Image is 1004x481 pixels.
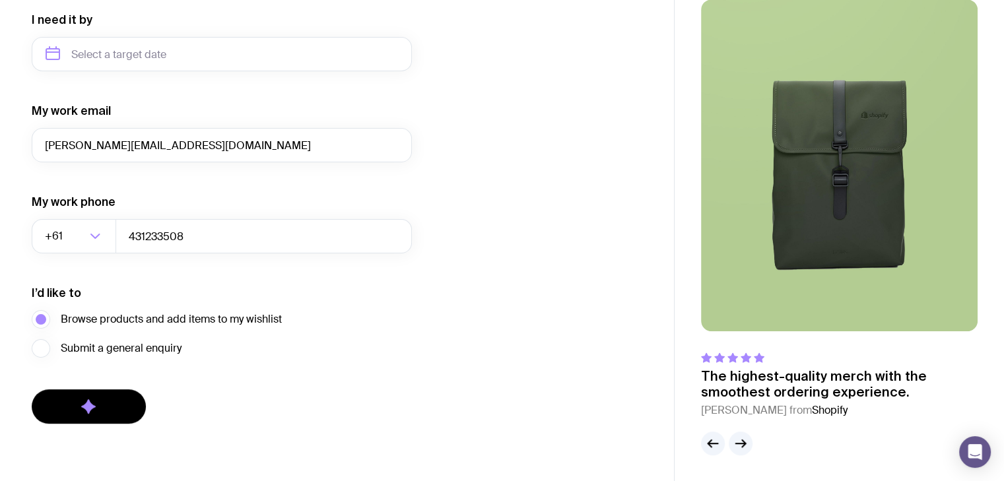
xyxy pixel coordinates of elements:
label: My work email [32,103,111,119]
label: I need it by [32,12,92,28]
span: Submit a general enquiry [61,340,182,356]
input: you@email.com [32,128,412,162]
span: Shopify [812,403,848,417]
div: Open Intercom Messenger [959,436,991,468]
p: The highest-quality merch with the smoothest ordering experience. [701,368,978,400]
label: My work phone [32,194,116,210]
span: Browse products and add items to my wishlist [61,311,282,327]
span: +61 [45,219,65,253]
label: I’d like to [32,285,81,301]
input: Select a target date [32,37,412,71]
cite: [PERSON_NAME] from [701,402,978,418]
input: 0400123456 [116,219,412,253]
input: Search for option [65,219,86,253]
div: Search for option [32,219,116,253]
